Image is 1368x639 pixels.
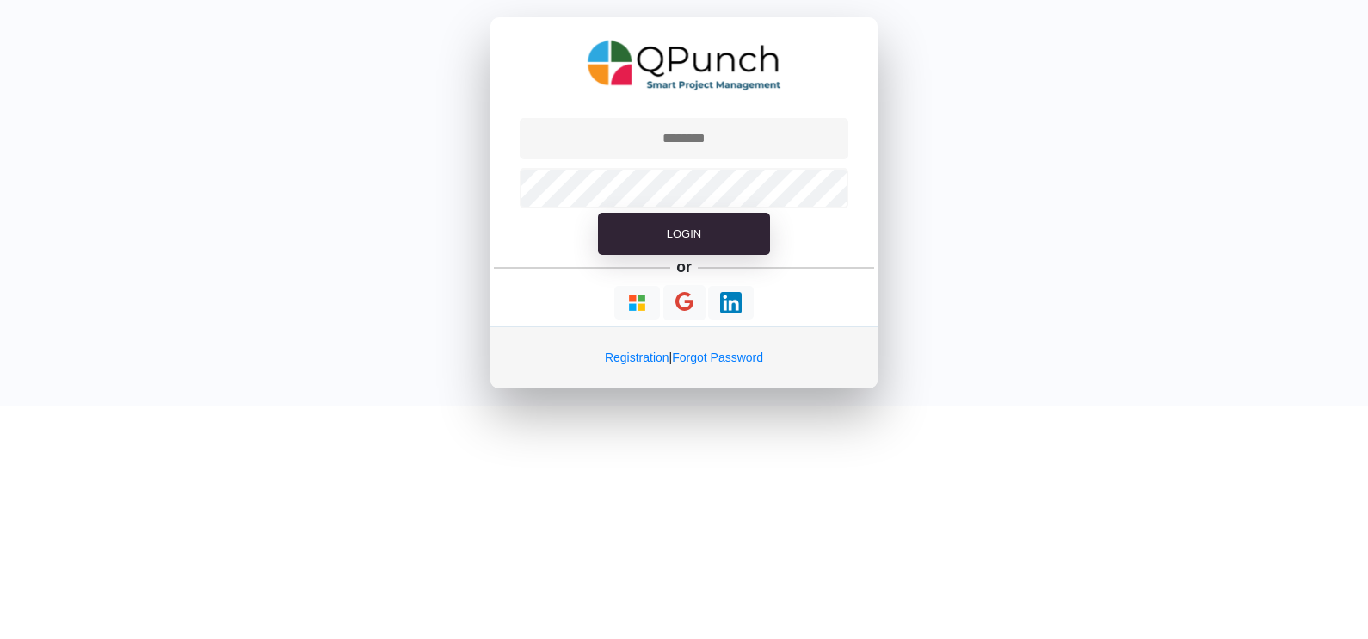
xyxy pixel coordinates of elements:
h5: or [674,255,695,279]
a: Forgot Password [672,351,763,364]
button: Continue With LinkedIn [708,286,754,319]
span: Login [667,227,701,240]
a: Registration [605,351,669,364]
img: Loading... [626,292,648,313]
img: Loading... [720,292,742,313]
button: Login [598,213,770,256]
button: Continue With Google [663,285,706,320]
img: QPunch [588,34,781,96]
div: | [490,326,878,388]
button: Continue With Microsoft Azure [614,286,660,319]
